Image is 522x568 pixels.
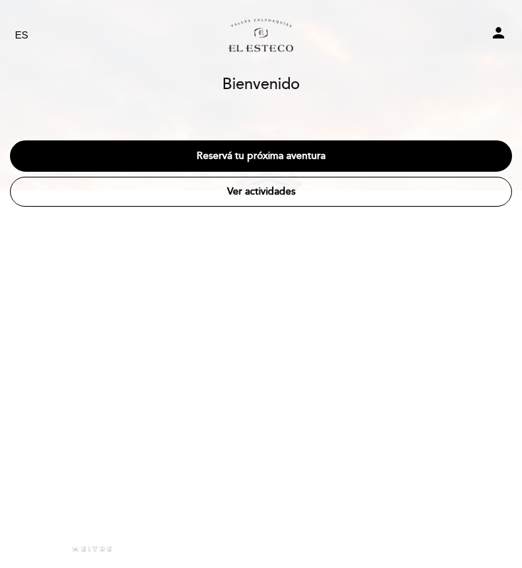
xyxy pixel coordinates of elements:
h1: Bienvenido [222,76,300,93]
button: Reservá tu próxima aventura [10,140,512,172]
a: powered by [28,544,113,554]
a: Bodega El Esteco [193,16,328,55]
a: Política de privacidad [425,544,494,554]
button: person [490,24,507,46]
span: powered by [28,544,68,554]
img: MEITRE [72,545,113,552]
button: Ver actividades [10,177,512,207]
i: person [490,24,507,41]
